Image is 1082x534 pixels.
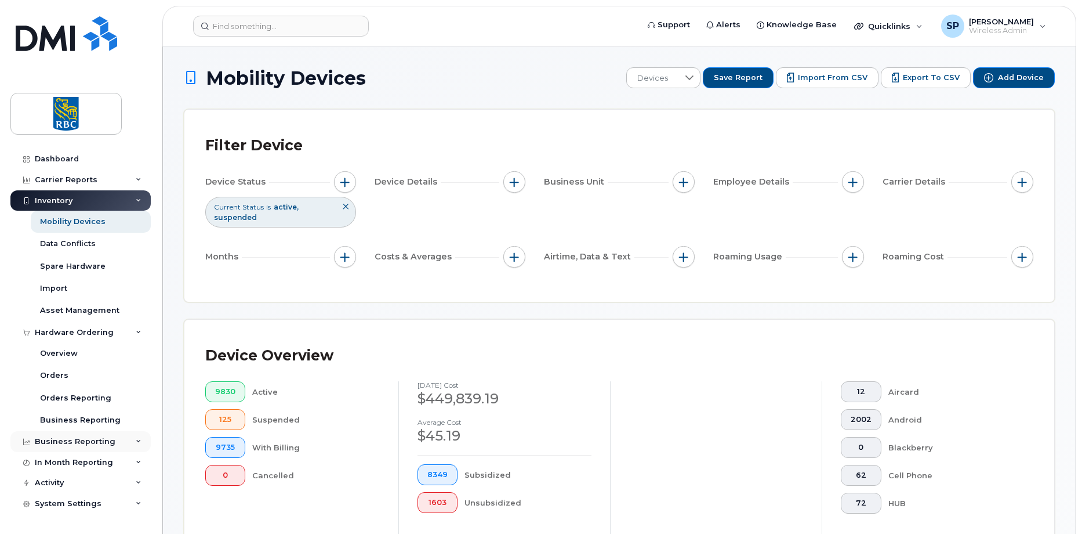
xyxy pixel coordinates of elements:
div: Cell Phone [888,465,1015,486]
h4: Average cost [417,418,591,426]
span: Mobility Devices [206,68,366,88]
button: Export to CSV [881,67,971,88]
span: Save Report [714,73,763,83]
div: Aircard [888,381,1015,402]
button: 9830 [205,381,245,402]
span: 125 [215,415,235,424]
button: 62 [841,465,881,486]
div: Cancelled [252,465,380,486]
div: Active [252,381,380,402]
button: 125 [205,409,245,430]
span: suspended [214,213,257,222]
div: Filter Device [205,131,303,161]
span: Device Status [205,176,269,188]
span: 9735 [215,443,235,452]
button: 12 [841,381,881,402]
button: 1603 [417,492,458,513]
span: Employee Details [713,176,793,188]
span: 9830 [215,387,235,396]
span: Carrier Details [883,176,949,188]
span: Airtime, Data & Text [544,251,634,263]
div: Device Overview [205,341,333,371]
span: 0 [851,443,872,452]
button: Import from CSV [776,67,878,88]
button: 0 [841,437,881,458]
button: 8349 [417,464,458,485]
span: 1603 [427,498,448,507]
span: Costs & Averages [375,251,455,263]
span: 72 [851,499,872,508]
div: Android [888,409,1015,430]
button: 9735 [205,437,245,458]
div: $45.19 [417,426,591,446]
span: Export to CSV [903,73,960,83]
span: Roaming Usage [713,251,786,263]
button: 72 [841,493,881,514]
div: Suspended [252,409,380,430]
span: Roaming Cost [883,251,947,263]
div: Blackberry [888,437,1015,458]
span: Add Device [998,73,1044,83]
span: Import from CSV [798,73,867,83]
span: Current Status [214,202,264,212]
span: 62 [851,471,872,480]
button: Add Device [973,67,1055,88]
span: is [266,202,271,212]
div: Subsidized [464,464,592,485]
button: Save Report [703,67,774,88]
span: Devices [627,68,678,89]
button: 2002 [841,409,881,430]
span: Device Details [375,176,441,188]
span: Months [205,251,242,263]
button: 0 [205,465,245,486]
div: $449,839.19 [417,389,591,409]
span: 12 [851,387,872,396]
h4: [DATE] cost [417,381,591,389]
div: HUB [888,493,1015,514]
span: active [274,203,299,211]
span: Business Unit [544,176,608,188]
span: 2002 [851,415,872,424]
span: 0 [215,471,235,480]
div: Unsubsidized [464,492,592,513]
div: With Billing [252,437,380,458]
span: 8349 [427,470,448,479]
